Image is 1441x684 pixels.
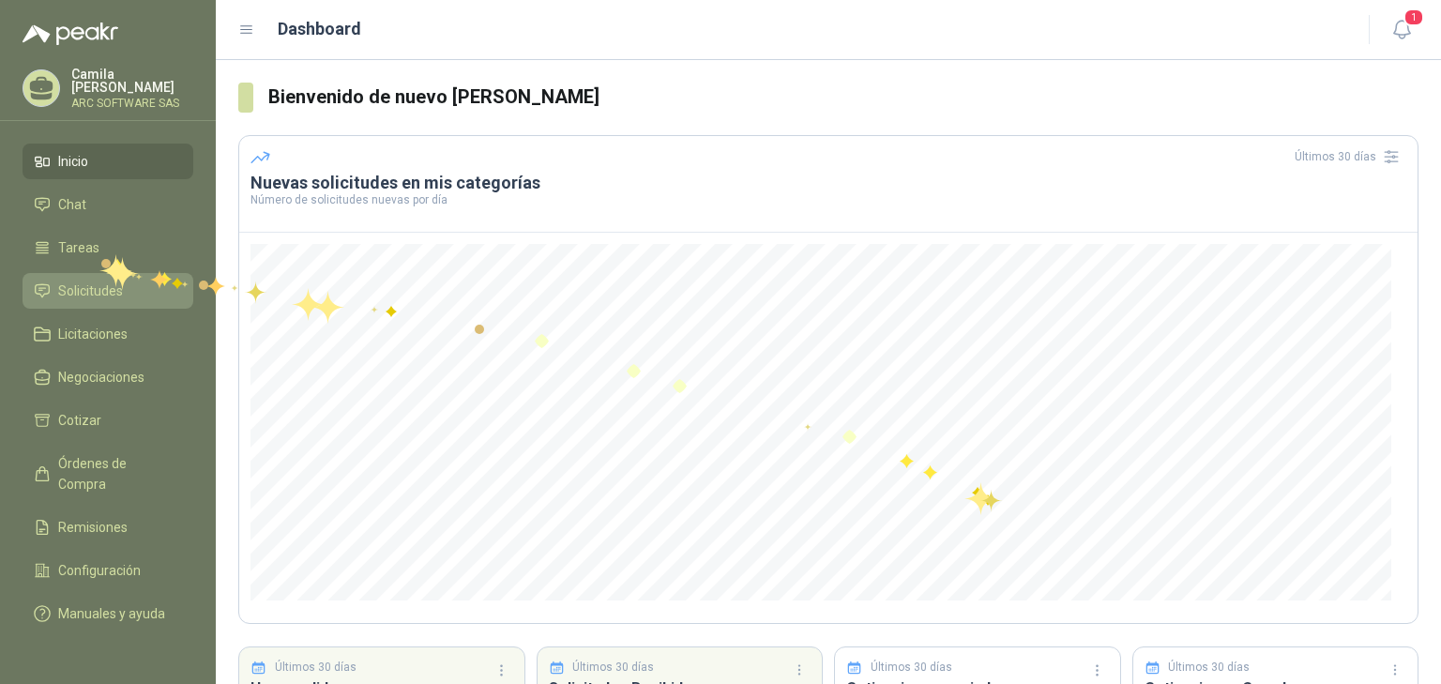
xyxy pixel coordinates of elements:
[268,83,1418,112] h3: Bienvenido de nuevo [PERSON_NAME]
[23,403,193,438] a: Cotizar
[58,603,165,624] span: Manuales y ayuda
[278,16,361,42] h1: Dashboard
[23,316,193,352] a: Licitaciones
[23,230,193,266] a: Tareas
[275,659,356,676] p: Últimos 30 días
[58,281,123,301] span: Solicitudes
[23,23,118,45] img: Logo peakr
[1168,659,1250,676] p: Últimos 30 días
[58,151,88,172] span: Inicio
[71,68,193,94] p: Camila [PERSON_NAME]
[58,324,128,344] span: Licitaciones
[58,453,175,494] span: Órdenes de Compra
[58,410,101,431] span: Cotizar
[23,509,193,545] a: Remisiones
[23,187,193,222] a: Chat
[250,194,1406,205] p: Número de solicitudes nuevas por día
[58,560,141,581] span: Configuración
[1403,8,1424,26] span: 1
[71,98,193,109] p: ARC SOFTWARE SAS
[23,359,193,395] a: Negociaciones
[871,659,952,676] p: Últimos 30 días
[1385,13,1418,47] button: 1
[58,367,144,388] span: Negociaciones
[23,273,193,309] a: Solicitudes
[23,553,193,588] a: Configuración
[58,194,86,215] span: Chat
[23,144,193,179] a: Inicio
[58,517,128,538] span: Remisiones
[1295,142,1406,172] div: Últimos 30 días
[23,596,193,631] a: Manuales y ayuda
[572,659,654,676] p: Últimos 30 días
[23,446,193,502] a: Órdenes de Compra
[58,237,99,258] span: Tareas
[250,172,1406,194] h3: Nuevas solicitudes en mis categorías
